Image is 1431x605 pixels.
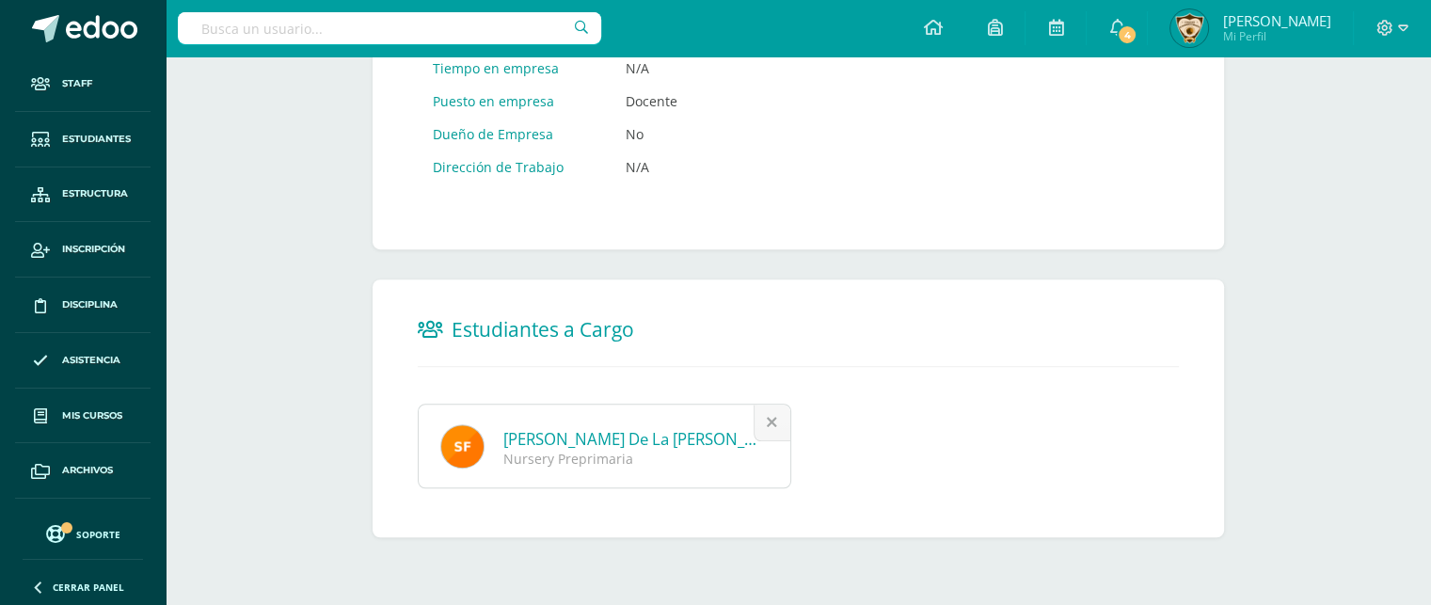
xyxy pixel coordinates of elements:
a: Archivos [15,443,151,499]
a: Inscripción [15,222,151,278]
a: Staff [15,56,151,112]
td: Dueño de Empresa [418,118,611,151]
div: Nursery Preprimaria [503,450,757,468]
span: Inscripción [62,242,125,257]
a: Mis cursos [15,389,151,444]
span: Disciplina [62,297,118,312]
span: Cerrar panel [53,581,124,594]
span: Estructura [62,186,128,201]
span: Estudiantes a Cargo [452,316,634,342]
td: Docente [611,85,920,118]
span: Staff [62,76,92,91]
td: N/A [611,151,920,183]
a: [PERSON_NAME] De La [PERSON_NAME] [503,428,794,450]
input: Busca un usuario... [178,12,601,44]
img: avatar5874.png [440,424,485,469]
span: Mis cursos [62,408,122,423]
td: Tiempo en empresa [418,52,611,85]
span: Asistencia [62,353,120,368]
a: Disciplina [15,278,151,333]
a: Soporte [23,520,143,546]
td: Puesto en empresa [418,85,611,118]
span: 4 [1117,24,1137,45]
span: Soporte [76,528,120,541]
a: Asistencia [15,333,151,389]
td: N/A [611,52,920,85]
td: Dirección de Trabajo [418,151,611,183]
td: No [611,118,920,151]
span: Mi Perfil [1222,28,1330,44]
img: 7c74505079bcc4778c69fb256aeee4a7.png [1170,9,1208,47]
span: Estudiantes [62,132,131,147]
a: Estructura [15,167,151,223]
a: Estudiantes [15,112,151,167]
span: [PERSON_NAME] [1222,11,1330,30]
span: Archivos [62,463,113,478]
